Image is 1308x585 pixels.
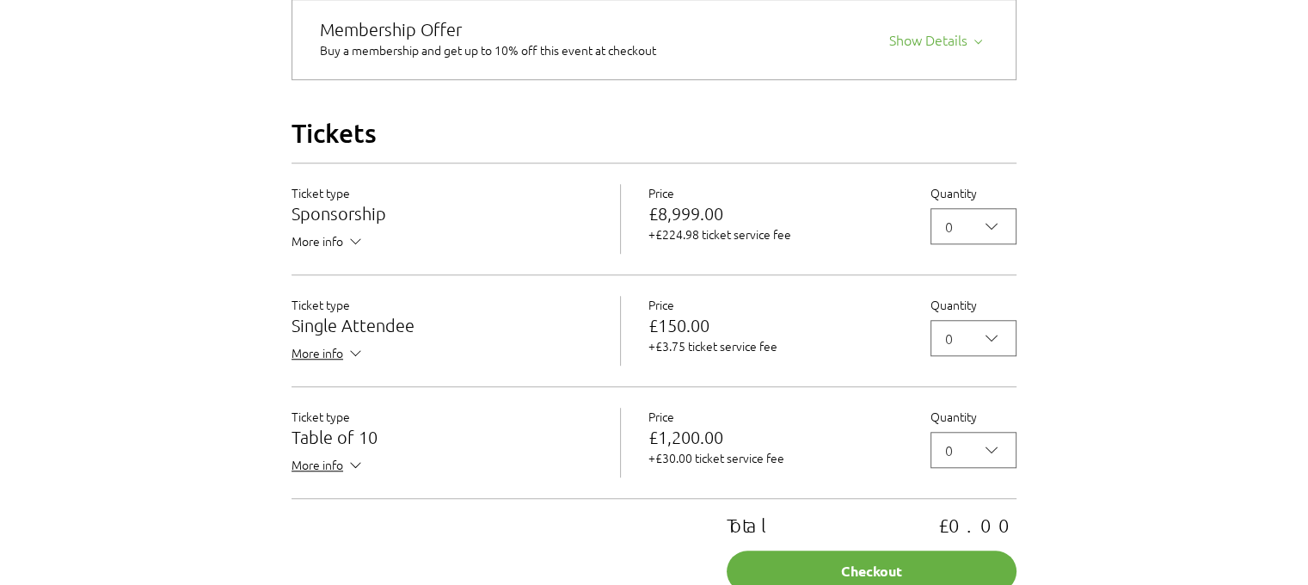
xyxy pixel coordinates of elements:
p: +£30.00 ticket service fee [648,449,903,466]
p: £8,999.00 [648,205,903,222]
span: Ticket type [292,296,350,313]
button: More info [292,456,365,477]
label: Quantity [930,296,1016,313]
div: Buy a membership and get up to 10% off this event at checkout [320,41,677,58]
p: +£3.75 ticket service fee [648,337,903,354]
p: £150.00 [648,317,903,334]
div: 0 [945,216,953,237]
button: More info [292,232,365,254]
span: Price [648,408,674,425]
button: More info [292,344,365,366]
div: Membership Offer [320,21,677,38]
h3: Single Attendee [292,317,593,334]
span: Price [648,296,674,313]
label: Quantity [930,184,1016,201]
span: Ticket type [292,408,350,425]
p: £0.00 [938,516,1016,533]
p: Total [727,516,772,533]
p: £1,200.00 [648,428,903,446]
h2: Tickets [292,116,1016,150]
div: 0 [945,328,953,348]
span: Ticket type [292,184,350,201]
button: Show Details [889,25,988,49]
p: +£224.98 ticket service fee [648,225,903,243]
span: Price [648,184,674,201]
label: Quantity [930,408,1016,425]
div: 0 [945,440,953,460]
h3: Sponsorship [292,205,593,222]
h3: Table of 10 [292,428,593,446]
